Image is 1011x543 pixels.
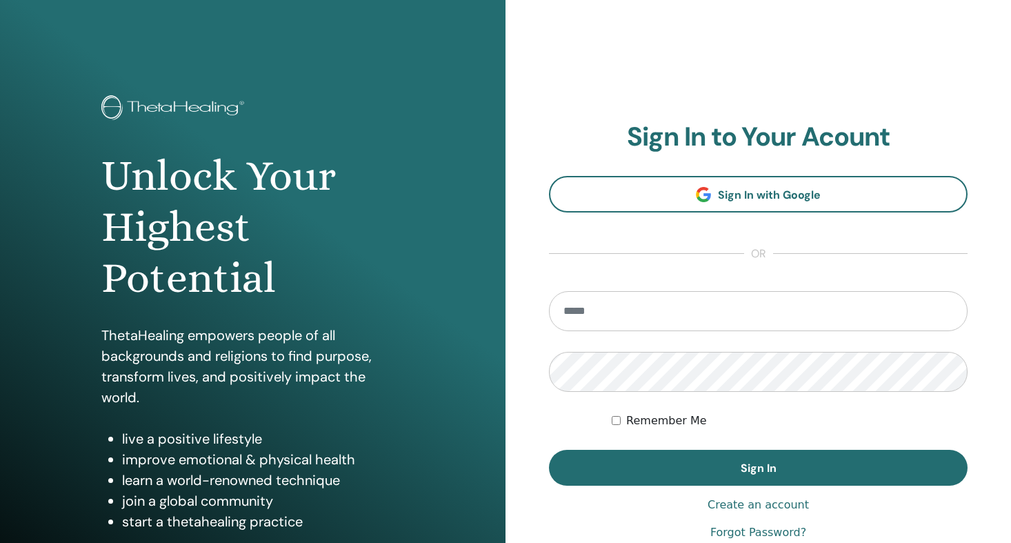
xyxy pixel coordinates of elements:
span: Sign In with Google [718,188,821,202]
h1: Unlock Your Highest Potential [101,150,404,304]
div: Keep me authenticated indefinitely or until I manually logout [612,413,968,429]
span: or [744,246,773,262]
span: Sign In [741,461,777,475]
li: start a thetahealing practice [122,511,404,532]
h2: Sign In to Your Acount [549,121,968,153]
li: join a global community [122,491,404,511]
a: Create an account [708,497,809,513]
a: Forgot Password? [710,524,806,541]
li: live a positive lifestyle [122,428,404,449]
label: Remember Me [626,413,707,429]
a: Sign In with Google [549,176,968,213]
p: ThetaHealing empowers people of all backgrounds and religions to find purpose, transform lives, a... [101,325,404,408]
li: improve emotional & physical health [122,449,404,470]
button: Sign In [549,450,968,486]
li: learn a world-renowned technique [122,470,404,491]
